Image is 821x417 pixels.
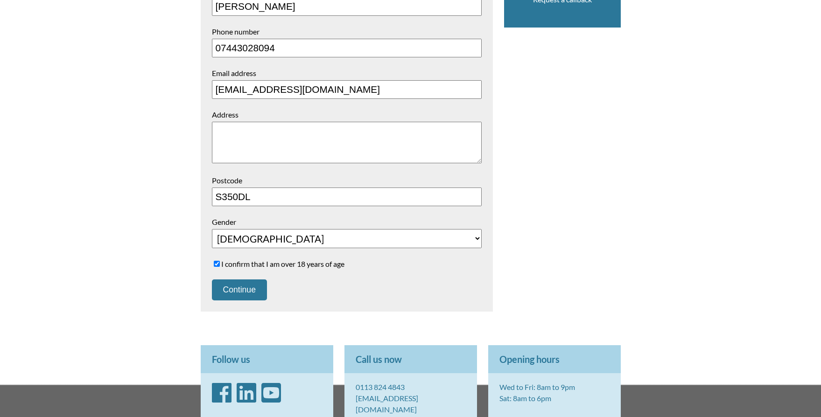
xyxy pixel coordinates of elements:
[214,261,220,267] input: I confirm that I am over 18 years of age
[212,259,482,268] label: I confirm that I am over 18 years of age
[261,382,281,404] i: YouTube
[212,394,232,403] a: Facebook
[237,394,256,403] a: LinkedIn
[212,27,482,36] label: Phone number
[488,373,621,412] p: Wed to Fri: 8am to 9pm Sat: 8am to 6pm
[488,345,621,373] p: Opening hours
[212,176,482,185] label: Postcode
[212,110,482,119] label: Address
[237,382,256,404] i: LinkedIn
[344,345,477,373] p: Call us now
[212,217,482,226] label: Gender
[356,394,418,414] a: [EMAIL_ADDRESS][DOMAIN_NAME]
[212,382,232,404] i: Facebook
[212,279,267,300] button: Continue
[212,69,482,77] label: Email address
[261,394,281,403] a: YouTube
[201,345,333,373] p: Follow us
[356,382,405,391] a: 0113 824 4843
